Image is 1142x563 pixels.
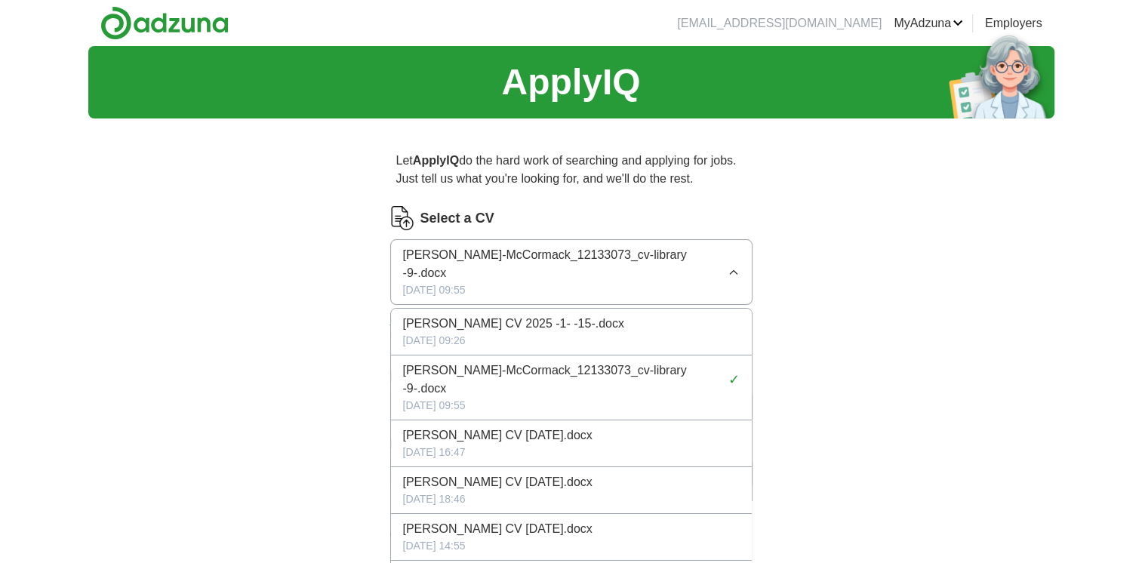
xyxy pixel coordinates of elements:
[403,246,728,282] span: [PERSON_NAME]-McCormack_12133073_cv-library -9-.docx
[728,370,740,390] span: ✓
[403,538,740,554] div: [DATE] 14:55
[677,14,882,32] li: [EMAIL_ADDRESS][DOMAIN_NAME]
[403,426,593,445] span: [PERSON_NAME] CV [DATE].docx
[100,6,229,40] img: Adzuna logo
[403,282,466,298] span: [DATE] 09:55
[403,473,593,491] span: [PERSON_NAME] CV [DATE].docx
[420,208,494,229] label: Select a CV
[985,14,1042,32] a: Employers
[403,361,722,398] span: [PERSON_NAME]-McCormack_12133073_cv-library -9-.docx
[894,14,963,32] a: MyAdzuna
[413,154,459,167] strong: ApplyIQ
[403,398,740,414] div: [DATE] 09:55
[403,491,740,507] div: [DATE] 18:46
[403,520,593,538] span: [PERSON_NAME] CV [DATE].docx
[390,206,414,230] img: CV Icon
[403,445,740,460] div: [DATE] 16:47
[390,146,753,194] p: Let do the hard work of searching and applying for jobs. Just tell us what you're looking for, an...
[390,239,753,305] button: [PERSON_NAME]-McCormack_12133073_cv-library -9-.docx[DATE] 09:55
[403,333,740,349] div: [DATE] 09:26
[501,55,640,109] h1: ApplyIQ
[403,315,624,333] span: [PERSON_NAME] CV 2025 -1- -15-.docx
